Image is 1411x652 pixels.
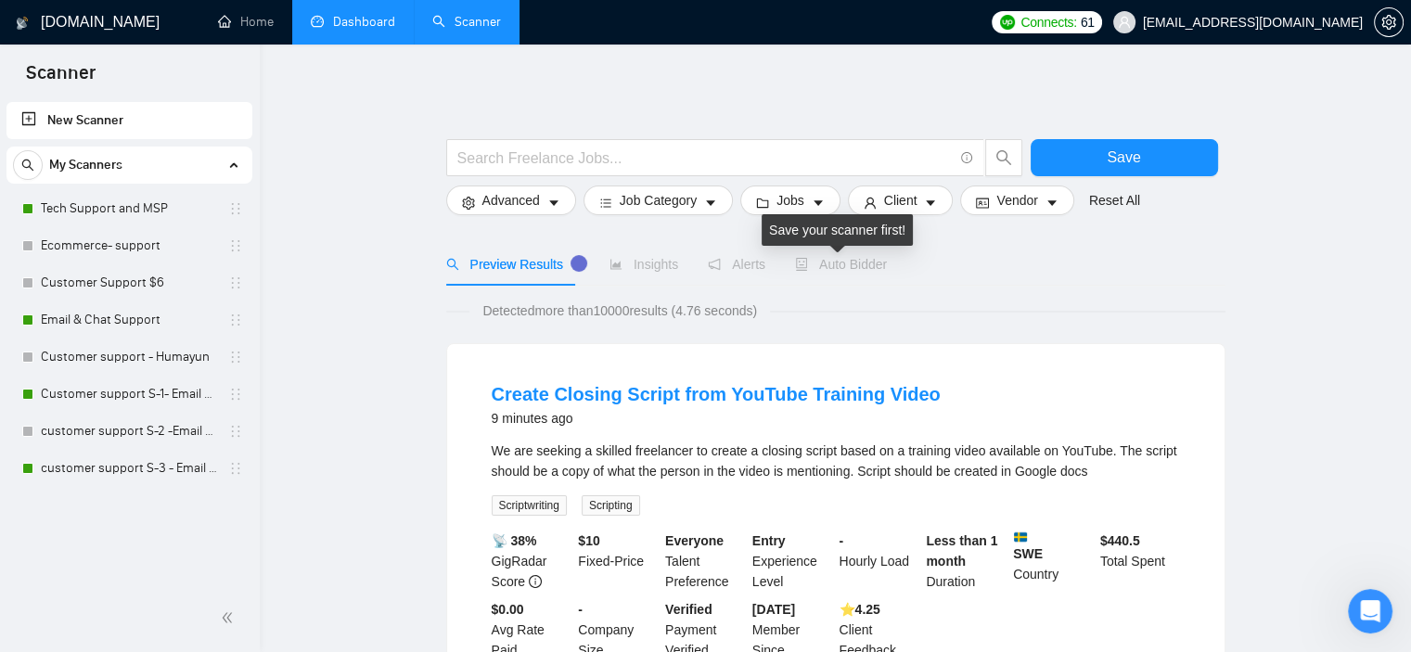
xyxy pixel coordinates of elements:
[1118,16,1131,29] span: user
[752,533,786,548] b: Entry
[13,150,43,180] button: search
[492,407,941,429] div: 9 minutes ago
[1374,7,1404,37] button: setting
[661,531,749,592] div: Talent Preference
[492,441,1180,481] div: We are seeking a skilled freelancer to create a closing script based on a training video availabl...
[848,185,954,215] button: userClientcaret-down
[1020,12,1076,32] span: Connects:
[492,384,941,404] a: Create Closing Script from YouTube Training Video
[986,149,1021,166] span: search
[1045,196,1058,210] span: caret-down
[6,102,252,139] li: New Scanner
[41,264,217,301] a: Customer Support $6
[836,531,923,592] div: Hourly Load
[609,258,622,271] span: area-chart
[976,196,989,210] span: idcard
[462,196,475,210] span: setting
[6,147,252,487] li: My Scanners
[609,257,678,272] span: Insights
[41,227,217,264] a: Ecommerce- support
[492,533,537,548] b: 📡 38%
[16,8,29,38] img: logo
[221,608,239,627] span: double-left
[228,275,243,290] span: holder
[1348,589,1392,633] iframe: Intercom live chat
[482,190,540,211] span: Advanced
[228,313,243,327] span: holder
[996,190,1037,211] span: Vendor
[795,258,808,271] span: robot
[488,531,575,592] div: GigRadar Score
[228,387,243,402] span: holder
[704,196,717,210] span: caret-down
[884,190,917,211] span: Client
[665,602,712,617] b: Verified
[21,102,237,139] a: New Scanner
[1031,139,1218,176] button: Save
[961,152,973,164] span: info-circle
[762,214,913,246] div: Save your scanner first!
[1089,190,1140,211] a: Reset All
[457,147,953,170] input: Search Freelance Jobs...
[574,531,661,592] div: Fixed-Price
[812,196,825,210] span: caret-down
[228,424,243,439] span: holder
[960,185,1073,215] button: idcardVendorcaret-down
[311,14,395,30] a: dashboardDashboard
[776,190,804,211] span: Jobs
[1081,12,1095,32] span: 61
[708,258,721,271] span: notification
[985,139,1022,176] button: search
[922,531,1009,592] div: Duration
[41,339,217,376] a: Customer support - Humayun
[492,602,524,617] b: $0.00
[228,238,243,253] span: holder
[41,190,217,227] a: Tech Support and MSP
[1375,15,1403,30] span: setting
[446,258,459,271] span: search
[582,495,640,516] span: Scripting
[1013,531,1093,561] b: SWE
[432,14,501,30] a: searchScanner
[41,301,217,339] a: Email & Chat Support
[1100,533,1140,548] b: $ 440.5
[446,257,580,272] span: Preview Results
[41,450,217,487] a: customer support S-3 - Email & Chat Support(Umair)
[926,533,997,569] b: Less than 1 month
[41,376,217,413] a: Customer support S-1- Email & Chat Support
[578,533,599,548] b: $ 10
[1014,531,1027,543] img: 🇸🇪
[840,602,880,617] b: ⭐️ 4.25
[752,602,795,617] b: [DATE]
[228,201,243,216] span: holder
[41,413,217,450] a: customer support S-2 -Email & Chat Support (Bulla)
[228,350,243,364] span: holder
[11,59,110,98] span: Scanner
[1000,15,1015,30] img: upwork-logo.png
[1009,531,1097,592] div: Country
[749,531,836,592] div: Experience Level
[864,196,877,210] span: user
[446,185,576,215] button: settingAdvancedcaret-down
[708,257,765,272] span: Alerts
[571,255,587,272] div: Tooltip anchor
[756,196,769,210] span: folder
[14,159,42,172] span: search
[547,196,560,210] span: caret-down
[924,196,937,210] span: caret-down
[795,257,887,272] span: Auto Bidder
[665,533,724,548] b: Everyone
[584,185,733,215] button: barsJob Categorycaret-down
[1097,531,1184,592] div: Total Spent
[1107,146,1140,169] span: Save
[578,602,583,617] b: -
[599,196,612,210] span: bars
[1374,15,1404,30] a: setting
[228,461,243,476] span: holder
[529,575,542,588] span: info-circle
[840,533,844,548] b: -
[218,14,274,30] a: homeHome
[492,495,567,516] span: Scriptwriting
[49,147,122,184] span: My Scanners
[620,190,697,211] span: Job Category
